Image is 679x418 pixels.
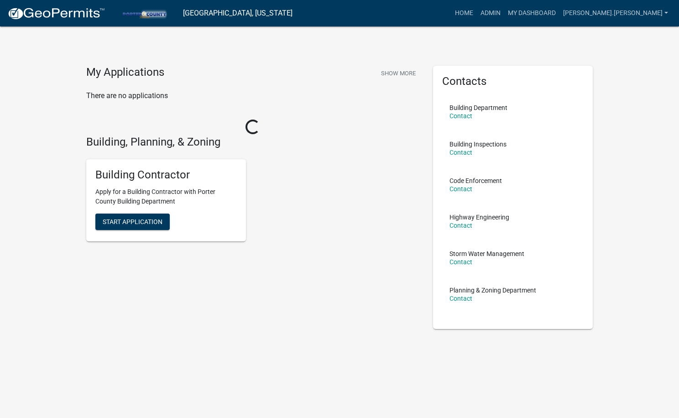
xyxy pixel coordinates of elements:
a: [PERSON_NAME].[PERSON_NAME] [559,5,672,22]
h4: My Applications [86,66,164,79]
button: Start Application [95,214,170,230]
p: Building Inspections [449,141,507,147]
img: Porter County, Indiana [112,7,176,19]
a: Contact [449,222,472,229]
h5: Contacts [442,75,584,88]
p: There are no applications [86,90,419,101]
a: Admin [477,5,504,22]
p: Code Enforcement [449,178,502,184]
a: Home [451,5,477,22]
h4: Building, Planning, & Zoning [86,136,419,149]
p: Highway Engineering [449,214,509,220]
button: Show More [377,66,419,81]
p: Building Department [449,104,507,111]
p: Storm Water Management [449,251,524,257]
p: Apply for a Building Contractor with Porter County Building Department [95,187,237,206]
h5: Building Contractor [95,168,237,182]
a: Contact [449,295,472,302]
a: Contact [449,149,472,156]
a: Contact [449,112,472,120]
a: [GEOGRAPHIC_DATA], [US_STATE] [183,5,292,21]
a: My Dashboard [504,5,559,22]
a: Contact [449,185,472,193]
span: Start Application [103,218,162,225]
p: Planning & Zoning Department [449,287,536,293]
a: Contact [449,258,472,266]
